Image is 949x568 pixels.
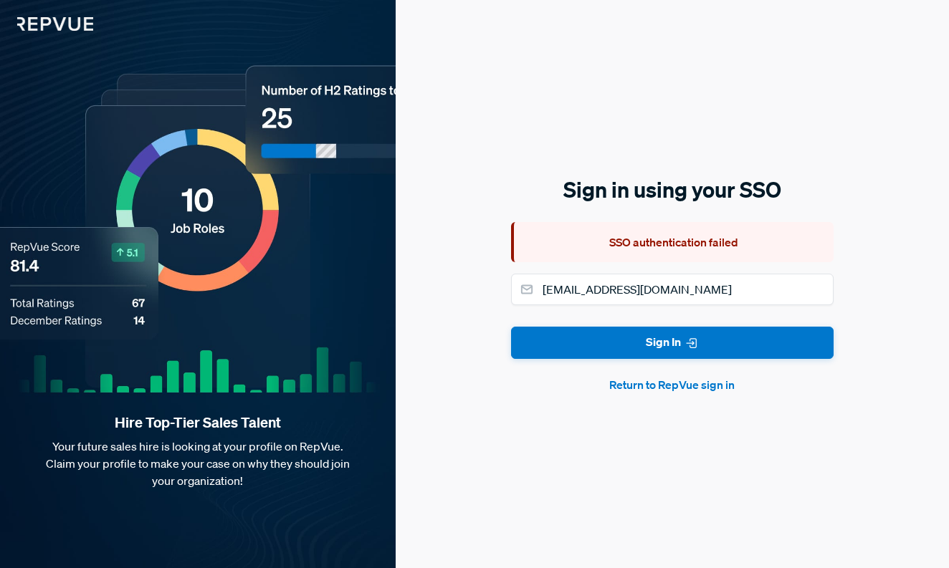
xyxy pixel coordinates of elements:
button: Sign In [511,327,834,359]
input: Email address [511,274,834,305]
div: SSO authentication failed [511,222,834,262]
strong: Hire Top-Tier Sales Talent [23,413,373,432]
button: Return to RepVue sign in [511,376,834,393]
p: Your future sales hire is looking at your profile on RepVue. Claim your profile to make your case... [23,438,373,489]
h5: Sign in using your SSO [511,175,834,205]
